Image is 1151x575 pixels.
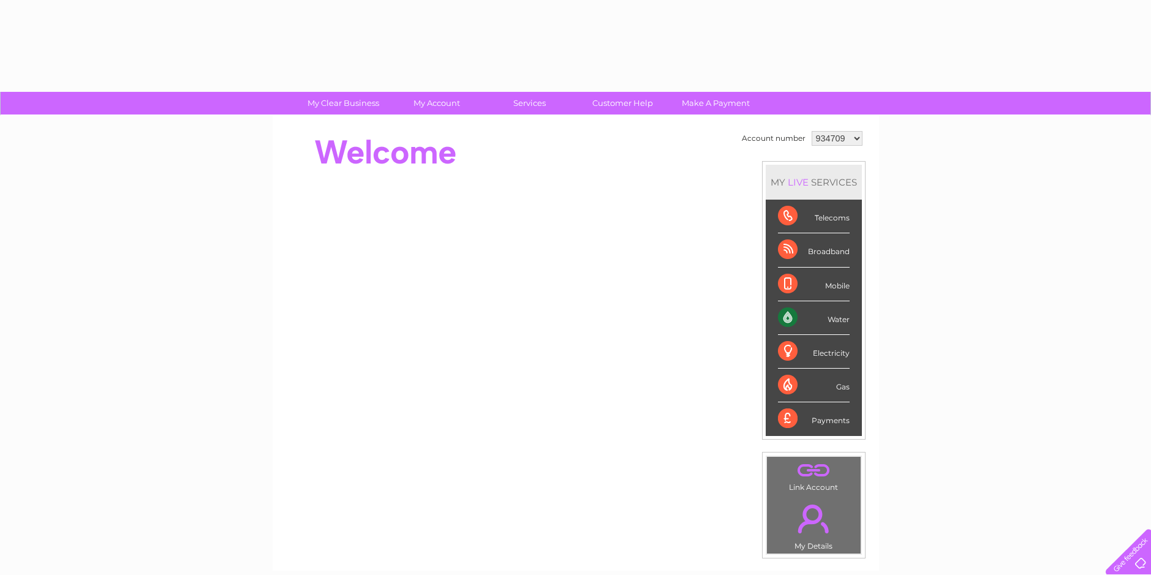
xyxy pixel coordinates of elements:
td: Link Account [766,456,861,495]
div: Payments [778,402,850,435]
div: MY SERVICES [766,165,862,200]
div: Gas [778,369,850,402]
div: Mobile [778,268,850,301]
div: Telecoms [778,200,850,233]
a: . [770,460,858,481]
div: LIVE [785,176,811,188]
div: Broadband [778,233,850,267]
td: My Details [766,494,861,554]
a: . [770,497,858,540]
a: Make A Payment [665,92,766,115]
a: Customer Help [572,92,673,115]
a: My Account [386,92,487,115]
a: Services [479,92,580,115]
td: Account number [739,128,809,149]
div: Electricity [778,335,850,369]
div: Water [778,301,850,335]
a: My Clear Business [293,92,394,115]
